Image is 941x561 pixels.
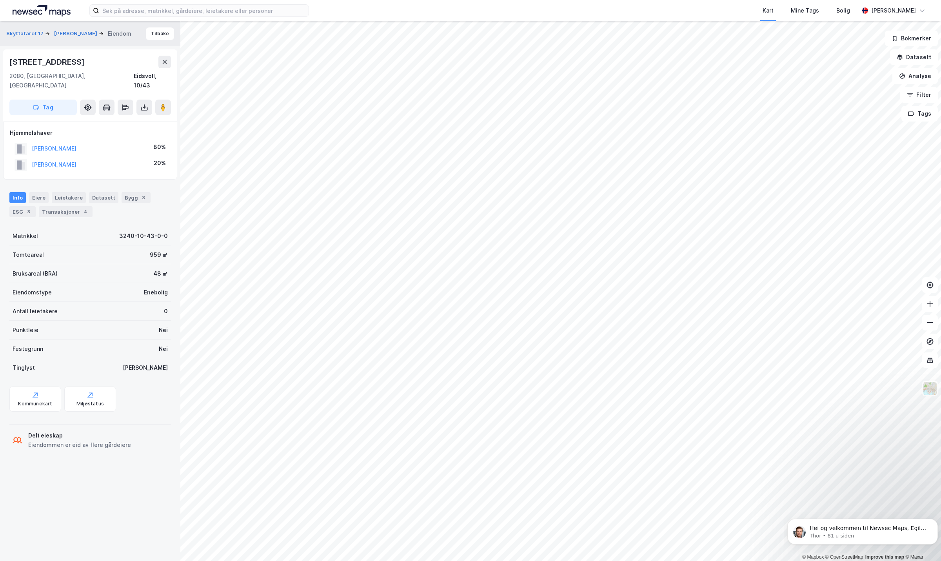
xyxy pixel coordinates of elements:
div: ESG [9,206,36,217]
div: 3 [25,208,33,216]
a: OpenStreetMap [825,554,863,560]
div: 3240-10-43-0-0 [119,231,168,241]
div: 959 ㎡ [150,250,168,260]
div: Kommunekart [18,401,52,407]
div: Antall leietakere [13,307,58,316]
div: Nei [159,344,168,354]
button: Skyttafaret 17 [6,30,45,38]
button: Tags [901,106,938,122]
div: 2080, [GEOGRAPHIC_DATA], [GEOGRAPHIC_DATA] [9,71,134,90]
input: Søk på adresse, matrikkel, gårdeiere, leietakere eller personer [99,5,309,16]
div: Kart [763,6,774,15]
button: Bokmerker [885,31,938,46]
div: Bolig [836,6,850,15]
div: [STREET_ADDRESS] [9,56,86,68]
div: Tinglyst [13,363,35,372]
div: Eiere [29,192,49,203]
img: Z [923,381,937,396]
div: Tomteareal [13,250,44,260]
div: Nei [159,325,168,335]
button: Tag [9,100,77,115]
button: Tilbake [146,27,174,40]
div: Festegrunn [13,344,43,354]
div: 20% [154,158,166,168]
a: Mapbox [802,554,824,560]
div: Bruksareal (BRA) [13,269,58,278]
div: 0 [164,307,168,316]
div: Delt eieskap [28,431,131,440]
iframe: Intercom notifications melding [784,502,941,557]
button: Datasett [890,49,938,65]
button: [PERSON_NAME] [54,30,99,38]
div: Hjemmelshaver [10,128,171,138]
img: logo.a4113a55bc3d86da70a041830d287a7e.svg [13,5,71,16]
div: Datasett [89,192,118,203]
div: Transaksjoner [39,206,93,217]
div: [PERSON_NAME] [871,6,916,15]
div: Miljøstatus [76,401,104,407]
button: Filter [900,87,938,103]
div: 80% [153,142,166,152]
div: Info [9,192,26,203]
a: Improve this map [865,554,904,560]
div: Leietakere [52,192,86,203]
div: Punktleie [13,325,38,335]
div: Eidsvoll, 10/43 [134,71,171,90]
button: Analyse [892,68,938,84]
div: 3 [140,194,147,202]
div: Eiendomstype [13,288,52,297]
div: 48 ㎡ [153,269,168,278]
div: Eiendommen er eid av flere gårdeiere [28,440,131,450]
div: Enebolig [144,288,168,297]
div: [PERSON_NAME] [123,363,168,372]
div: Eiendom [108,29,131,38]
div: 4 [82,208,89,216]
div: Matrikkel [13,231,38,241]
div: Mine Tags [791,6,819,15]
div: Bygg [122,192,151,203]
